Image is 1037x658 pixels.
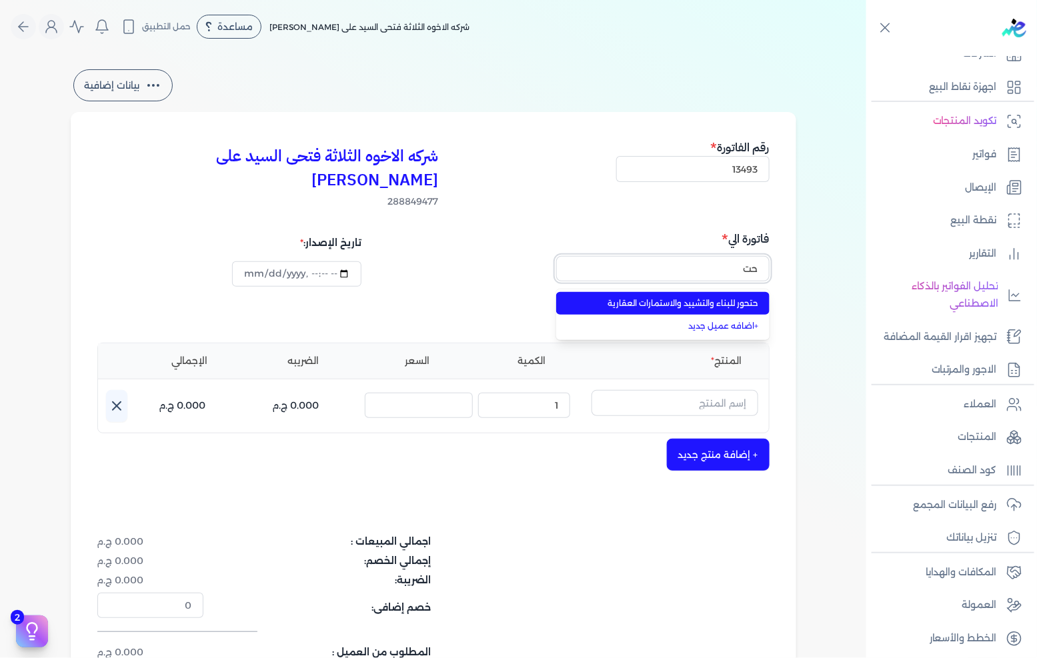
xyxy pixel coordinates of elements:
dd: 0.000 ج.م [97,554,203,568]
button: إسم المنتج [592,390,758,421]
p: تكويد المنتجات [933,113,997,130]
p: المكافات والهدايا [926,564,997,581]
a: المنتجات [866,423,1029,451]
ul: إسم الشركة [556,289,770,340]
a: اضافه عميل جديد [583,320,759,332]
li: السعر [363,354,472,368]
input: إسم المنتج [592,390,758,415]
button: + إضافة منتج جديد [667,439,770,471]
p: الخطط والأسعار [930,630,997,647]
input: إسم الشركة [556,256,770,281]
p: رفع البيانات المجمع [913,497,997,514]
p: تنزيل بياناتك [947,529,997,547]
a: اجهزة نقاط البيع [866,73,1029,101]
a: كود الصنف [866,457,1029,485]
a: فواتير [866,141,1029,169]
li: الكمية [477,354,586,368]
a: الخطط والأسعار [866,625,1029,653]
a: رفع البيانات المجمع [866,491,1029,519]
a: تحليل الفواتير بالذكاء الاصطناعي [866,273,1029,317]
span: + [755,321,759,331]
p: العمولة [962,597,997,614]
h5: رقم الفاتورة [616,139,770,156]
span: مساعدة [217,22,253,31]
p: كود الصنف [948,462,997,479]
li: الإجمالي [135,354,244,368]
a: الاجور والمرتبات [866,356,1029,384]
img: logo [1002,19,1026,37]
button: إسم الشركة [556,256,770,287]
p: فواتير [973,146,997,163]
p: تجهيز اقرار القيمة المضافة [884,329,997,346]
a: التقارير [866,240,1029,268]
a: العملاء [866,391,1029,419]
dt: خصم إضافى: [211,593,431,618]
a: تجهيز اقرار القيمة المضافة [866,323,1029,351]
p: نقطة البيع [951,212,997,229]
span: حمل التطبيق [142,21,191,33]
a: تنزيل بياناتك [866,524,1029,552]
div: مساعدة [197,15,261,39]
a: تكويد المنتجات [866,107,1029,135]
p: الاجور والمرتبات [932,361,997,379]
span: 288849477 [97,195,439,209]
p: العملاء [964,396,997,413]
button: بيانات إضافية [73,69,173,101]
button: حمل التطبيق [117,15,194,38]
h5: فاتورة الي [437,230,770,247]
span: حتحور للبناء والتشييد والاستمارات العقارية [583,297,759,309]
p: 0.000 ج.م [159,397,206,415]
span: شركه الاخوه الثلاثة فتحى السيد على [PERSON_NAME] [269,22,469,32]
a: الإيصال [866,174,1029,202]
span: 2 [11,610,24,625]
p: تحليل الفواتير بالذكاء الاصطناعي [873,278,998,312]
input: رقم الفاتورة [616,156,770,181]
li: المنتج [592,354,758,368]
button: 2 [16,615,48,647]
p: الإيصال [966,179,997,197]
p: 0.000 ج.م [273,397,319,415]
dd: 0.000 ج.م [97,573,203,587]
li: الضريبه [249,354,358,368]
p: التقارير [970,245,997,263]
a: نقطة البيع [866,207,1029,235]
h3: شركه الاخوه الثلاثة فتحى السيد على [PERSON_NAME] [97,144,439,192]
a: المكافات والهدايا [866,559,1029,587]
a: العمولة [866,591,1029,619]
p: المنتجات [958,429,997,446]
dt: اجمالي المبيعات : [211,535,431,549]
p: اجهزة نقاط البيع [929,79,997,96]
dt: إجمالي الخصم: [211,554,431,568]
div: تاريخ الإصدار: [232,230,361,255]
dt: الضريبة: [211,573,431,587]
dd: 0.000 ج.م [97,535,203,549]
